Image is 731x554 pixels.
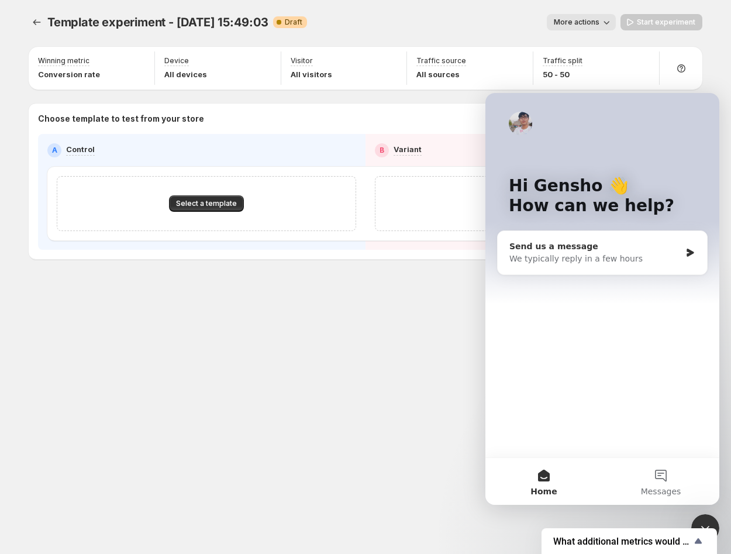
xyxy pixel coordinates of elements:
h2: B [380,146,384,155]
p: Traffic source [416,56,466,66]
p: Traffic split [543,56,582,66]
p: Winning metric [38,56,89,66]
span: What additional metrics would you like to include in the report? [553,536,691,547]
span: Select a template [176,199,237,208]
h2: A [52,146,57,155]
p: Variant [394,143,422,155]
iframe: Intercom live chat [691,514,719,542]
button: Select a template [169,195,244,212]
p: All sources [416,68,466,80]
iframe: Intercom live chat [485,93,719,505]
p: Conversion rate [38,68,100,80]
p: Visitor [291,56,313,66]
span: Template experiment - [DATE] 15:49:03 [47,15,268,29]
p: All devices [164,68,207,80]
p: Device [164,56,189,66]
p: Choose template to test from your store [38,113,693,125]
button: Experiments [29,14,45,30]
button: More actions [547,14,616,30]
p: Control [66,143,95,155]
span: Draft [285,18,302,27]
button: Show survey - What additional metrics would you like to include in the report? [553,534,705,548]
p: 50 - 50 [543,68,582,80]
span: More actions [554,18,599,27]
p: All visitors [291,68,332,80]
